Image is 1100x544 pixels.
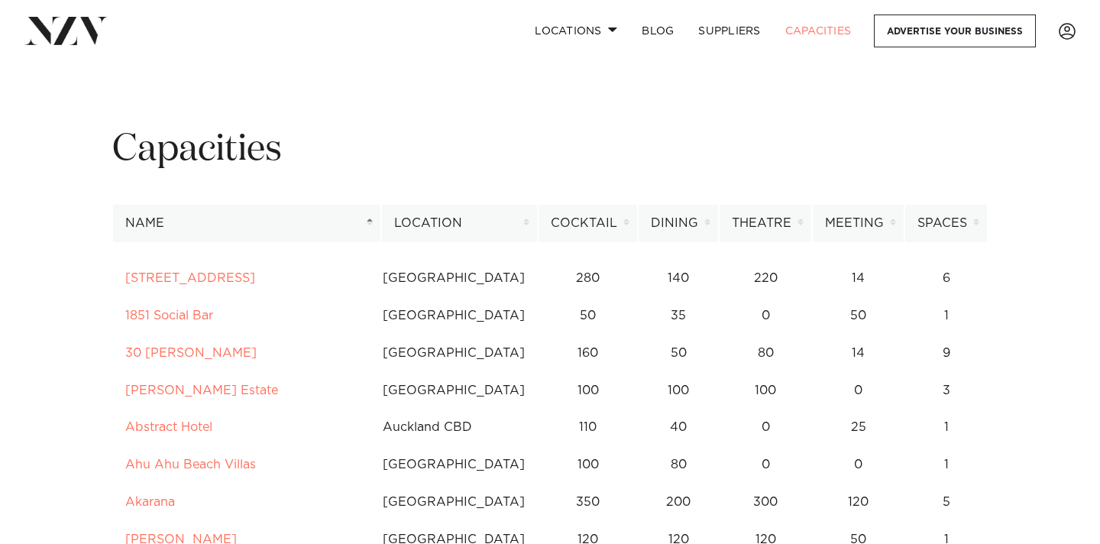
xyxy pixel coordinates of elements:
[904,260,988,297] td: 6
[112,126,988,174] h1: Capacities
[125,309,213,322] a: 1851 Social Bar
[719,335,812,372] td: 80
[719,260,812,297] td: 220
[538,409,638,446] td: 110
[719,484,812,521] td: 300
[629,15,686,47] a: BLOG
[370,484,538,521] td: [GEOGRAPHIC_DATA]
[719,409,812,446] td: 0
[522,15,629,47] a: Locations
[638,260,719,297] td: 140
[370,446,538,484] td: [GEOGRAPHIC_DATA]
[874,15,1036,47] a: Advertise your business
[125,496,175,508] a: Akarana
[638,335,719,372] td: 50
[638,446,719,484] td: 80
[125,272,255,284] a: [STREET_ADDRESS]
[538,205,638,242] th: Cocktail: activate to sort column ascending
[719,446,812,484] td: 0
[370,409,538,446] td: Auckland CBD
[125,384,278,397] a: [PERSON_NAME] Estate
[538,446,638,484] td: 100
[812,372,904,410] td: 0
[638,409,719,446] td: 40
[812,335,904,372] td: 14
[904,409,988,446] td: 1
[812,260,904,297] td: 14
[370,335,538,372] td: [GEOGRAPHIC_DATA]
[638,372,719,410] td: 100
[125,347,257,359] a: 30 [PERSON_NAME]
[538,260,638,297] td: 280
[638,484,719,521] td: 200
[638,297,719,335] td: 35
[370,297,538,335] td: [GEOGRAPHIC_DATA]
[904,484,988,521] td: 5
[812,205,904,242] th: Meeting: activate to sort column ascending
[719,297,812,335] td: 0
[719,372,812,410] td: 100
[370,372,538,410] td: [GEOGRAPHIC_DATA]
[904,335,988,372] td: 9
[812,297,904,335] td: 50
[538,372,638,410] td: 100
[686,15,772,47] a: SUPPLIERS
[538,484,638,521] td: 350
[812,446,904,484] td: 0
[125,458,256,471] a: Ahu Ahu Beach Villas
[638,205,719,242] th: Dining: activate to sort column ascending
[24,17,108,44] img: nzv-logo.png
[538,335,638,372] td: 160
[904,372,988,410] td: 3
[812,484,904,521] td: 120
[904,297,988,335] td: 1
[719,205,812,242] th: Theatre: activate to sort column ascending
[125,421,212,433] a: Abstract Hotel
[112,205,381,242] th: Name: activate to sort column descending
[904,205,988,242] th: Spaces: activate to sort column ascending
[370,260,538,297] td: [GEOGRAPHIC_DATA]
[381,205,538,242] th: Location: activate to sort column ascending
[812,409,904,446] td: 25
[773,15,864,47] a: Capacities
[538,297,638,335] td: 50
[904,446,988,484] td: 1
